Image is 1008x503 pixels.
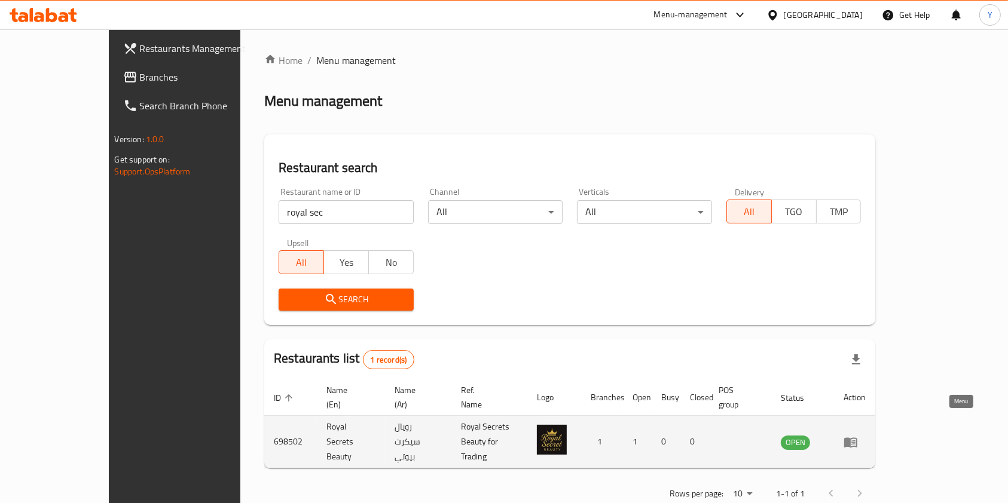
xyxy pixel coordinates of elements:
[288,292,404,307] span: Search
[451,416,527,468] td: Royal Secrets Beauty for Trading
[385,416,451,468] td: رويال سيكرت بيوتي
[821,203,857,220] span: TMP
[264,91,382,111] h2: Menu management
[777,203,812,220] span: TGO
[140,99,268,113] span: Search Branch Phone
[527,379,581,416] th: Logo
[114,63,277,91] a: Branches
[735,188,765,196] label: Delivery
[781,435,810,450] div: OPEN
[680,379,709,416] th: Closed
[279,289,414,311] button: Search
[428,200,563,224] div: All
[771,200,817,223] button: TGO
[726,200,772,223] button: All
[279,200,414,224] input: Search for restaurant name or ID..
[316,53,396,68] span: Menu management
[719,383,757,412] span: POS group
[577,200,712,224] div: All
[307,53,311,68] li: /
[114,34,277,63] a: Restaurants Management
[287,238,309,247] label: Upsell
[274,391,297,405] span: ID
[537,425,567,455] img: Royal Secrets Beauty
[279,250,324,274] button: All
[146,131,164,147] span: 1.0.0
[279,159,861,177] h2: Restaurant search
[581,416,623,468] td: 1
[264,379,875,468] table: enhanced table
[652,379,680,416] th: Busy
[652,416,680,468] td: 0
[140,41,268,56] span: Restaurants Management
[264,53,303,68] a: Home
[115,164,191,179] a: Support.OpsPlatform
[654,8,728,22] div: Menu-management
[115,131,144,147] span: Version:
[776,486,805,501] p: 1-1 of 1
[329,254,364,271] span: Yes
[623,379,652,416] th: Open
[395,383,437,412] span: Name (Ar)
[732,203,767,220] span: All
[781,391,820,405] span: Status
[323,250,369,274] button: Yes
[461,383,513,412] span: Ref. Name
[114,91,277,120] a: Search Branch Phone
[274,349,414,369] h2: Restaurants list
[140,70,268,84] span: Branches
[264,53,875,68] nav: breadcrumb
[368,250,414,274] button: No
[670,486,723,501] p: Rows per page:
[374,254,409,271] span: No
[781,435,810,449] span: OPEN
[284,254,319,271] span: All
[842,345,870,374] div: Export file
[728,485,757,503] div: Rows per page:
[988,8,992,22] span: Y
[581,379,623,416] th: Branches
[264,416,317,468] td: 698502
[680,416,709,468] td: 0
[623,416,652,468] td: 1
[317,416,385,468] td: Royal Secrets Beauty
[816,200,862,223] button: TMP
[834,379,875,416] th: Action
[115,152,170,167] span: Get support on:
[364,354,414,366] span: 1 record(s)
[326,383,371,412] span: Name (En)
[784,8,863,22] div: [GEOGRAPHIC_DATA]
